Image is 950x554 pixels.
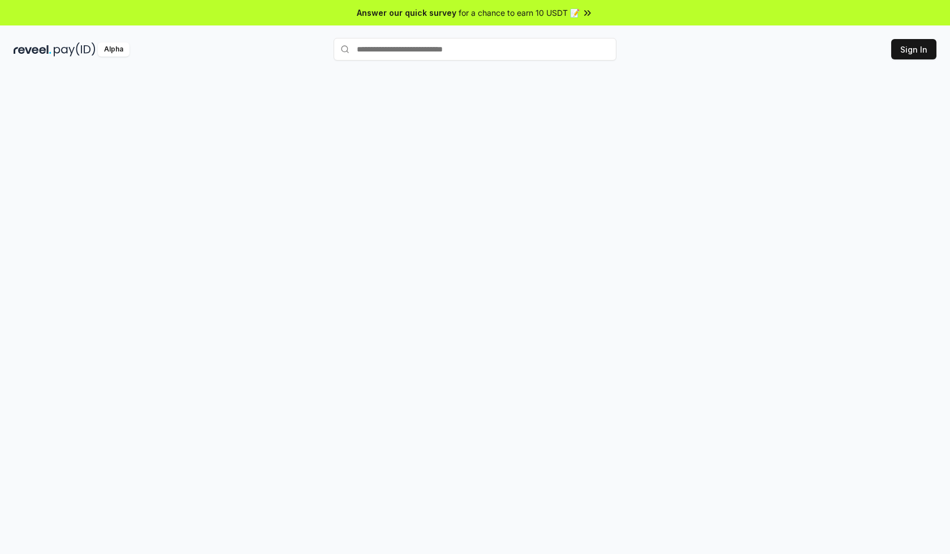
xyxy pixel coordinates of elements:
[891,39,936,59] button: Sign In
[14,42,51,57] img: reveel_dark
[357,7,456,19] span: Answer our quick survey
[98,42,129,57] div: Alpha
[54,42,96,57] img: pay_id
[459,7,580,19] span: for a chance to earn 10 USDT 📝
